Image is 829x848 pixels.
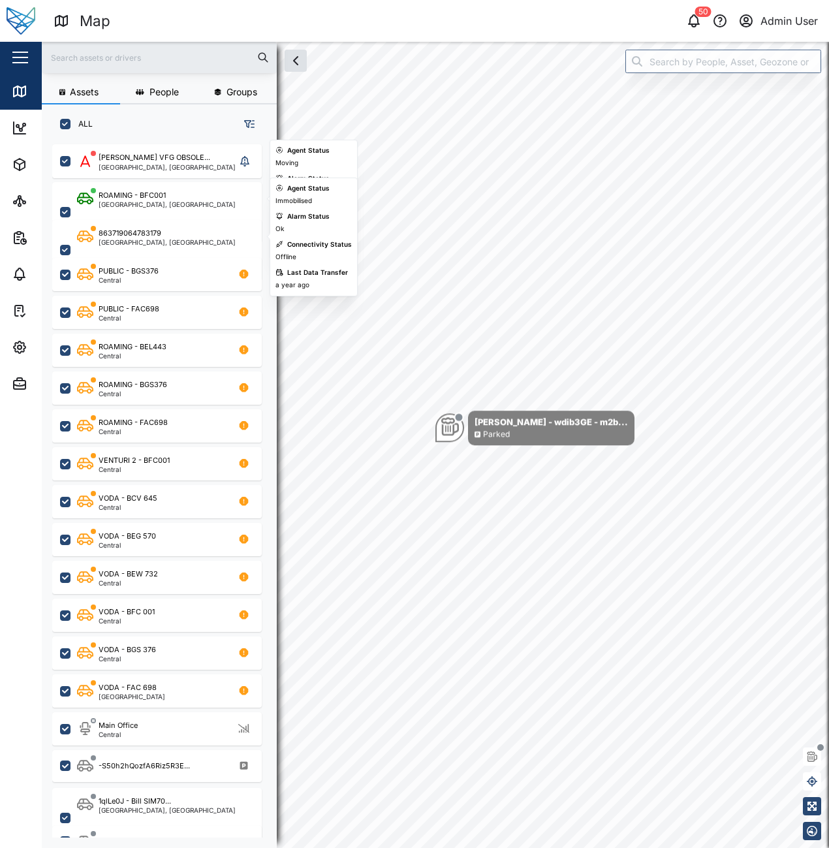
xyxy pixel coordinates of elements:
div: Central [99,542,156,548]
div: Central [99,580,158,586]
div: ROAMING - BFC001 [99,190,166,201]
div: Central [99,655,156,662]
div: Central [99,353,166,359]
div: 50 [695,7,712,17]
div: 1qlLe0J - Bill SIM70... [99,796,171,807]
div: VODA - BEG 570 [99,531,156,542]
div: Map [80,10,110,33]
div: Central [99,466,170,473]
div: Tasks [34,304,70,318]
div: Immobilised [275,196,312,206]
div: Admin [34,377,72,391]
div: a year ago [275,280,309,291]
div: Reports [34,230,78,245]
div: Central [99,390,167,397]
div: Moving [275,158,298,168]
div: Central [99,315,159,321]
div: Central [99,618,155,624]
div: Sites [34,194,65,208]
div: 863719064783179 [99,228,161,239]
div: [PERSON_NAME] VFG OBSOLE... [99,152,210,163]
div: Alarm Status [287,212,330,222]
div: VENTURI 2 - BFC001 [99,455,170,466]
div: Agent Status [287,146,330,156]
div: Settings [34,340,80,354]
input: Search by People, Asset, Geozone or Place [625,50,821,73]
div: ROAMING - BGS376 [99,379,167,390]
label: ALL [70,119,93,129]
div: -S50h2hQozfA6Riz5R3E... [99,761,190,772]
canvas: Map [42,42,829,848]
div: 3Zc841D - REWORK Bri... [99,836,183,847]
div: VODA - BEW 732 [99,569,158,580]
div: VODA - BGS 376 [99,644,156,655]
div: Agent Status [287,183,330,194]
div: [GEOGRAPHIC_DATA], [GEOGRAPHIC_DATA] [99,239,236,245]
span: People [149,87,179,97]
div: ROAMING - FAC698 [99,417,168,428]
div: [GEOGRAPHIC_DATA], [GEOGRAPHIC_DATA] [99,164,236,170]
div: Admin User [760,13,818,29]
div: Central [99,731,138,738]
div: Map [34,84,63,99]
input: Search assets or drivers [50,48,269,67]
div: Central [99,277,159,283]
div: ROAMING - BEL443 [99,341,166,353]
div: [GEOGRAPHIC_DATA] [99,693,165,700]
div: [PERSON_NAME] - wdib3GE - m2b... [475,415,628,428]
div: Last Data Transfer [287,268,348,278]
div: Dashboard [34,121,93,135]
div: Alarms [34,267,74,281]
div: Parked [483,428,510,441]
div: [GEOGRAPHIC_DATA], [GEOGRAPHIC_DATA] [99,201,236,208]
img: Main Logo [7,7,35,35]
button: Admin User [737,12,819,30]
div: PUBLIC - BGS376 [99,266,159,277]
div: Central [99,504,157,510]
div: Main Office [99,720,138,731]
div: Assets [34,157,74,172]
div: [GEOGRAPHIC_DATA], [GEOGRAPHIC_DATA] [99,807,236,813]
div: Central [99,428,168,435]
div: Offline [275,252,296,262]
div: VODA - BFC 001 [99,606,155,618]
div: grid [52,140,276,838]
div: VODA - BCV 645 [99,493,157,504]
div: Ok [275,224,284,234]
span: Groups [227,87,257,97]
div: PUBLIC - FAC698 [99,304,159,315]
div: VODA - FAC 698 [99,682,157,693]
div: Map marker [435,411,634,445]
span: Assets [70,87,99,97]
div: Connectivity Status [287,240,352,250]
div: Alarm Status [287,174,330,184]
